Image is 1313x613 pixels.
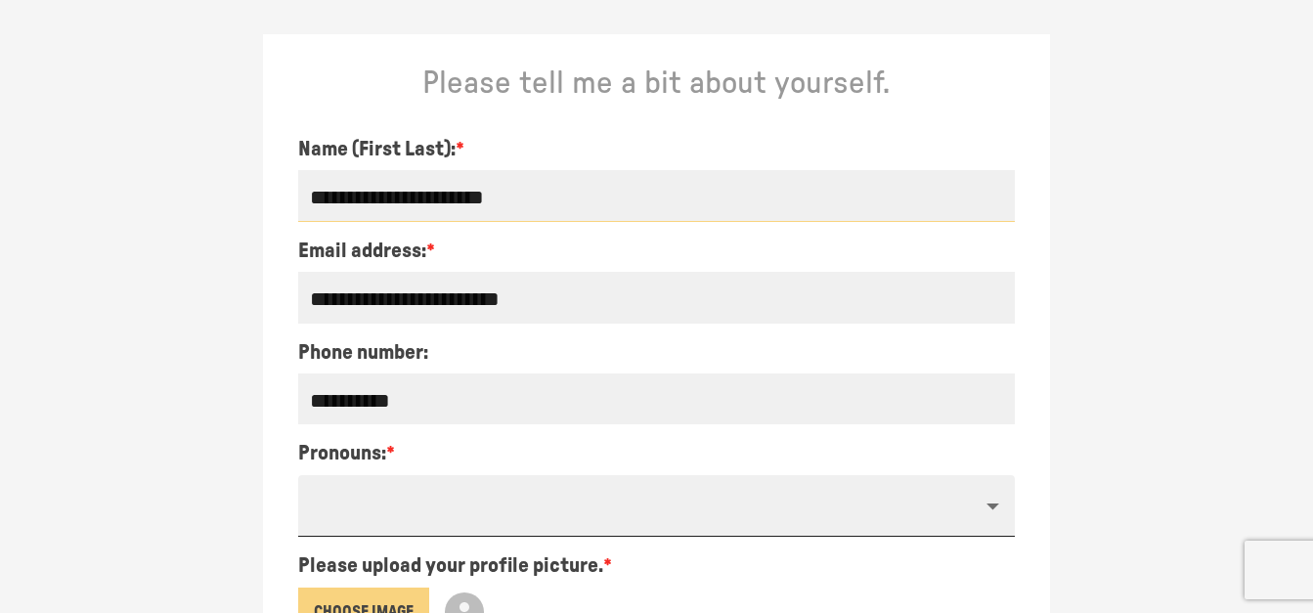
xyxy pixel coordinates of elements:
div: ​ [298,475,1016,538]
p: Email address: [298,238,435,264]
p: Pronouns: [298,440,395,466]
p: Name (First Last): [298,136,464,162]
p: Phone number: [298,339,428,366]
p: Please upload your profile picture. [298,552,612,579]
p: Please tell me a bit about yourself. [283,64,1031,105]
